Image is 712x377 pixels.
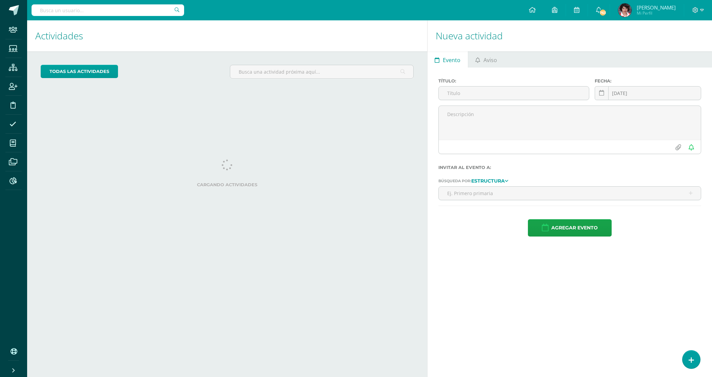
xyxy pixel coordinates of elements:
a: Evento [428,51,468,68]
span: 763 [599,9,606,16]
label: Título: [438,78,590,83]
a: Estructura [471,178,508,183]
a: todas las Actividades [41,65,118,78]
h1: Nueva actividad [436,20,704,51]
input: Ej. Primero primaria [439,187,701,200]
input: Busca un usuario... [32,4,184,16]
span: Búsqueda por: [438,178,471,183]
span: Mi Perfil [637,10,676,16]
label: Cargando actividades [41,182,414,187]
button: Agregar evento [528,219,612,237]
h1: Actividades [35,20,419,51]
input: Título [439,87,589,100]
a: Aviso [468,51,505,68]
strong: Estructura [471,178,505,184]
label: Fecha: [595,78,701,83]
span: Evento [443,52,460,68]
input: Fecha de entrega [595,87,701,100]
label: Invitar al evento a: [438,165,701,170]
input: Busca una actividad próxima aquí... [230,65,413,78]
img: 398837418bd67b3dd0aac0558958cc37.png [618,3,632,17]
span: Aviso [483,52,497,68]
span: Agregar evento [551,220,598,236]
span: [PERSON_NAME] [637,4,676,11]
